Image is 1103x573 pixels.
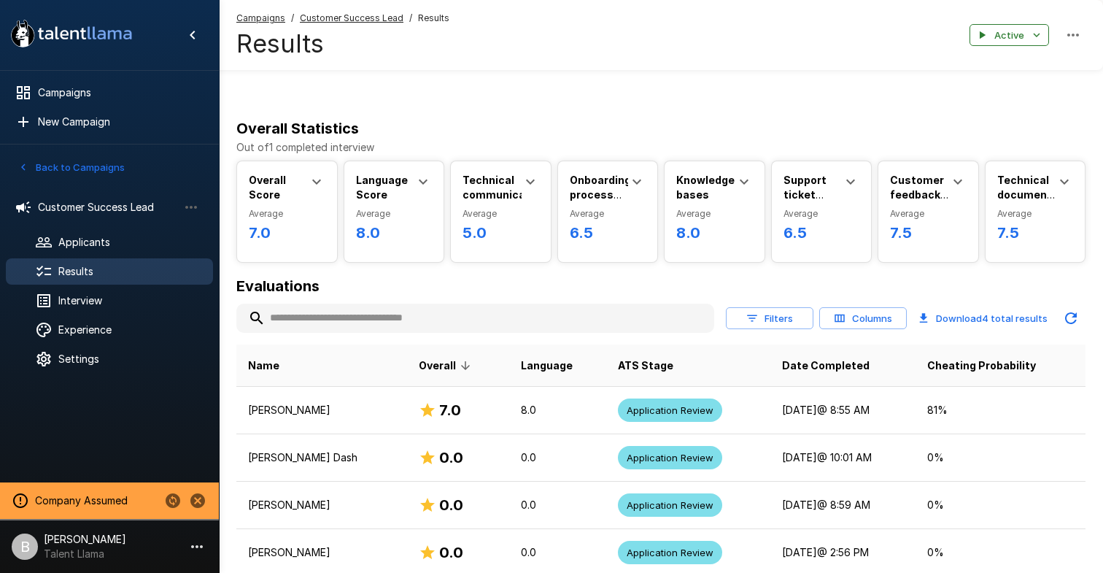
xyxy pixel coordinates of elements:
span: Cheating Probability [927,357,1036,374]
p: 81 % [927,403,1074,418]
h6: 6.5 [783,221,860,245]
p: 0.0 [521,545,594,560]
h6: 7.5 [997,221,1074,245]
b: Overall Score [249,174,286,201]
span: Name [248,357,279,374]
h6: 8.0 [356,221,433,245]
h6: 0.0 [439,493,463,517]
p: 8.0 [521,403,594,418]
b: Overall Statistics [236,120,359,137]
b: Onboarding process design [570,174,631,215]
span: ATS Stage [618,357,673,374]
b: Technical documentation creation [997,174,1080,215]
p: 0.0 [521,450,594,465]
button: Active [970,24,1049,47]
p: 0 % [927,498,1074,512]
b: Support ticket triage [783,174,827,215]
h6: 7.5 [890,221,967,245]
p: [PERSON_NAME] [248,545,395,560]
span: Application Review [618,499,722,512]
span: Average [463,207,539,221]
td: [DATE] @ 10:01 AM [770,434,916,482]
span: Overall [419,357,475,374]
span: Application Review [618,451,722,465]
b: Evaluations [236,277,320,295]
h6: 0.0 [439,446,463,469]
span: Average [890,207,967,221]
span: Average [997,207,1074,221]
p: Out of 1 completed interview [236,140,1085,155]
b: Customer feedback management [890,174,961,215]
h6: 5.0 [463,221,539,245]
span: Average [570,207,646,221]
td: [DATE] @ 8:59 AM [770,482,916,529]
button: Filters [726,307,813,330]
span: Application Review [618,546,722,560]
button: Download4 total results [913,304,1053,333]
span: Language [521,357,573,374]
span: Date Completed [782,357,870,374]
h6: 8.0 [676,221,753,245]
p: [PERSON_NAME] [248,403,395,418]
h6: 0.0 [439,541,463,564]
b: Technical communication [463,174,546,201]
b: Knowledge bases [676,174,735,201]
h6: 7.0 [439,399,461,422]
p: 0.0 [521,498,594,512]
h6: 7.0 [249,221,325,245]
p: [PERSON_NAME] [248,498,395,512]
b: Language Score [356,174,408,201]
p: [PERSON_NAME] Dash [248,450,395,465]
span: Application Review [618,404,722,418]
td: [DATE] @ 8:55 AM [770,387,916,434]
h4: Results [236,28,449,59]
span: Average [356,207,433,221]
span: Average [783,207,860,221]
p: 0 % [927,450,1074,465]
p: 0 % [927,545,1074,560]
span: Average [676,207,753,221]
span: Average [249,207,325,221]
button: Updated Today - 11:03 AM [1056,304,1085,333]
button: Columns [819,307,907,330]
h6: 6.5 [570,221,646,245]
